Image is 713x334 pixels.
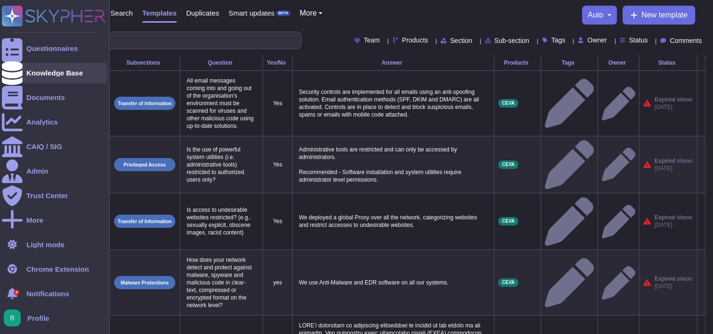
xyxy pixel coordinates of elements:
[2,87,107,108] a: Documents
[296,86,490,121] p: Security controls are implemented for all emails using an anti-spoofing solution. Email authentic...
[588,11,603,19] span: auto
[110,9,133,17] span: Search
[184,143,259,186] p: Is the use of powerful system utilities (i.e. administrative tools) restricted to authorized user...
[2,112,107,133] a: Analytics
[296,211,490,231] p: We deployed a global Proxy over all the network, categorizing websites and restrict accesses to u...
[655,214,693,221] span: Expired since:
[142,9,177,17] span: Templates
[545,60,594,66] div: Tags
[26,69,83,76] div: Knowledge Base
[184,75,259,132] p: All email messages coming into and going out of the organisation’s environment must be scanned fo...
[14,290,19,295] div: 4
[655,157,693,165] span: Expired since:
[267,161,288,168] p: Yes
[502,162,515,167] span: CEVA
[588,11,611,19] button: auto
[26,266,89,273] div: Chrome Extension
[300,9,317,17] span: More
[494,37,529,44] span: Sub-section
[2,136,107,157] a: CAIQ / SIG
[184,60,259,66] div: Question
[2,63,107,83] a: Knowledge Base
[26,192,68,199] div: Trust Center
[118,219,172,224] p: Transfer of Information
[655,103,693,111] span: [DATE]
[26,143,62,150] div: CAIQ / SIG
[121,280,169,285] p: Malware Protections
[267,217,288,225] p: Yes
[364,37,380,43] span: Team
[186,9,219,17] span: Duplicates
[643,60,693,66] div: Status
[655,165,693,172] span: [DATE]
[123,162,166,167] p: Privileged Access
[296,143,490,186] p: Administrative tools are restricted and can only be accessed by administrators. Recommended - Sof...
[4,309,21,326] img: user
[184,254,259,311] p: How does your network detect and protect against malware, spyware and malicious code in clear-tex...
[502,280,515,285] span: CEVA
[402,37,428,43] span: Products
[670,37,702,44] span: Comments
[2,308,27,328] button: user
[267,60,288,66] div: Yes/No
[655,275,693,283] span: Expired since:
[26,45,78,52] div: Questionnaires
[551,37,565,43] span: Tags
[2,161,107,182] a: Admin
[629,37,648,43] span: Status
[2,185,107,206] a: Trust Center
[300,9,323,17] button: More
[2,38,107,59] a: Questionnaires
[641,11,688,19] span: New template
[37,32,301,49] input: Search by keywords
[267,279,288,286] p: yes
[502,101,515,106] span: CEVA
[296,276,490,289] p: We use Anti-Malware and EDR software on all our systems.
[118,101,172,106] p: Transfer of Information
[296,60,490,66] div: Answer
[655,283,693,290] span: [DATE]
[276,10,290,16] div: BETA
[26,167,49,175] div: Admin
[502,219,515,224] span: CEVA
[655,221,693,229] span: [DATE]
[498,60,537,66] div: Products
[26,290,69,297] span: Notifications
[113,60,176,66] div: Subsections
[27,315,49,322] span: Profile
[623,6,695,25] button: New template
[184,204,259,239] p: Is access to undesirable websites restricted? (e.g.. sexually explicit, obscene images, racist co...
[26,241,65,248] div: Light mode
[26,94,65,101] div: Documents
[229,9,275,17] span: Smart updates
[655,96,693,103] span: Expired since:
[450,37,472,44] span: Section
[26,217,43,224] div: More
[26,118,58,125] div: Analytics
[2,259,107,279] a: Chrome Extension
[267,100,288,107] p: Yes
[587,37,606,43] span: Owner
[602,60,635,66] div: Owner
